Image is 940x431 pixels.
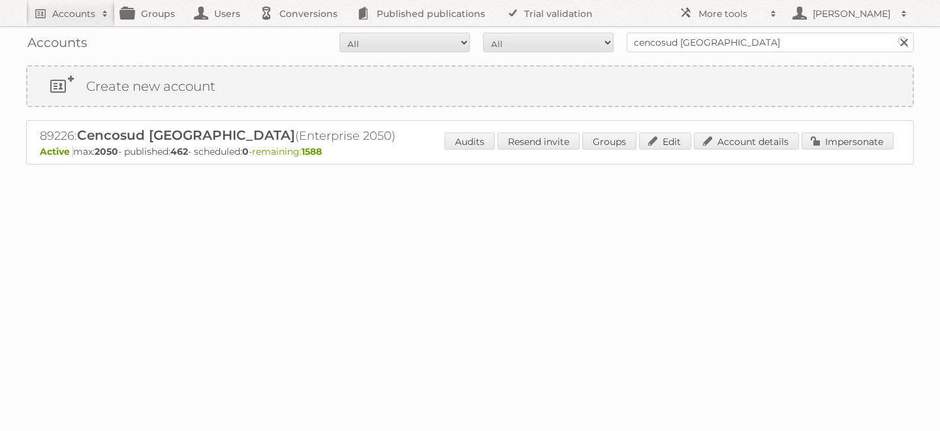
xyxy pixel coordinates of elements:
[445,133,495,150] a: Audits
[582,133,636,150] a: Groups
[802,133,894,150] a: Impersonate
[27,67,913,106] a: Create new account
[497,133,580,150] a: Resend invite
[40,146,73,157] span: Active
[242,146,249,157] strong: 0
[894,33,913,52] input: Search
[302,146,322,157] strong: 1588
[170,146,188,157] strong: 462
[40,146,900,157] p: max: - published: - scheduled: -
[698,7,764,20] h2: More tools
[52,7,95,20] h2: Accounts
[694,133,799,150] a: Account details
[95,146,118,157] strong: 2050
[809,7,894,20] h2: [PERSON_NAME]
[639,133,691,150] a: Edit
[252,146,322,157] span: remaining:
[77,127,295,143] span: Cencosud [GEOGRAPHIC_DATA]
[40,127,497,144] h2: 89226: (Enterprise 2050)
